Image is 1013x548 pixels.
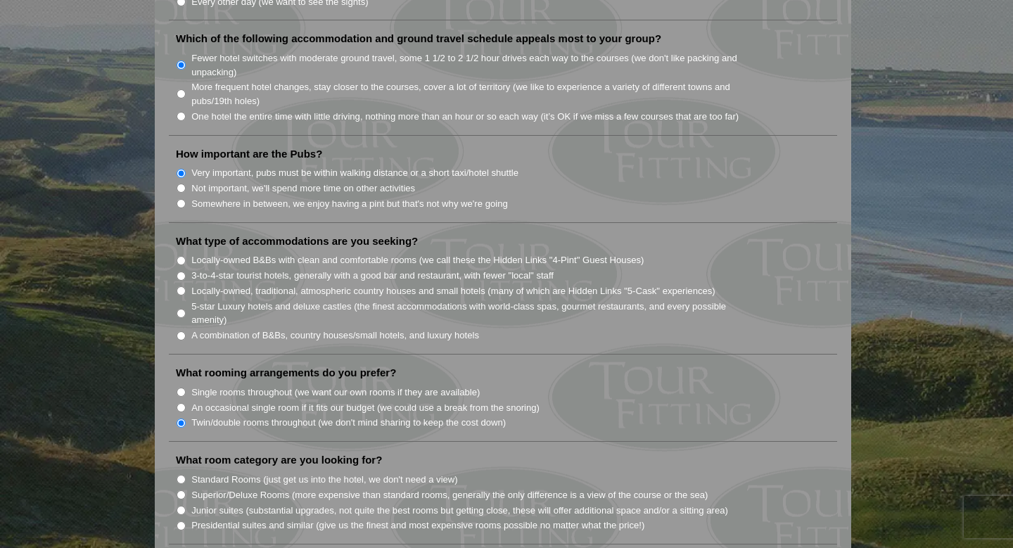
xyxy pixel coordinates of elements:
label: Standard Rooms (just get us into the hotel, we don't need a view) [191,473,458,487]
label: A combination of B&Bs, country houses/small hotels, and luxury hotels [191,329,479,343]
label: Presidential suites and similar (give us the finest and most expensive rooms possible no matter w... [191,518,644,533]
label: More frequent hotel changes, stay closer to the courses, cover a lot of territory (we like to exp... [191,80,757,108]
label: One hotel the entire time with little driving, nothing more than an hour or so each way (it’s OK ... [191,110,739,124]
label: Very important, pubs must be within walking distance or a short taxi/hotel shuttle [191,166,518,180]
label: What room category are you looking for? [176,453,382,467]
label: What type of accommodations are you seeking? [176,234,418,248]
label: An occasional single room if it fits our budget (we could use a break from the snoring) [191,401,540,415]
label: What rooming arrangements do you prefer? [176,366,396,380]
label: Fewer hotel switches with moderate ground travel, some 1 1/2 to 2 1/2 hour drives each way to the... [191,51,757,79]
label: Which of the following accommodation and ground travel schedule appeals most to your group? [176,32,661,46]
label: Not important, we'll spend more time on other activities [191,181,415,196]
label: Single rooms throughout (we want our own rooms if they are available) [191,385,480,400]
label: Junior suites (substantial upgrades, not quite the best rooms but getting close, these will offer... [191,504,728,518]
label: 3-to-4-star tourist hotels, generally with a good bar and restaurant, with fewer "local" staff [191,269,554,283]
label: Somewhere in between, we enjoy having a pint but that's not why we're going [191,197,508,211]
label: Twin/double rooms throughout (we don't mind sharing to keep the cost down) [191,416,506,430]
label: Locally-owned B&Bs with clean and comfortable rooms (we call these the Hidden Links "4-Pint" Gues... [191,253,644,267]
label: Superior/Deluxe Rooms (more expensive than standard rooms, generally the only difference is a vie... [191,488,708,502]
label: How important are the Pubs? [176,147,322,161]
label: 5-star Luxury hotels and deluxe castles (the finest accommodations with world-class spas, gourmet... [191,300,757,327]
label: Locally-owned, traditional, atmospheric country houses and small hotels (many of which are Hidden... [191,284,715,298]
